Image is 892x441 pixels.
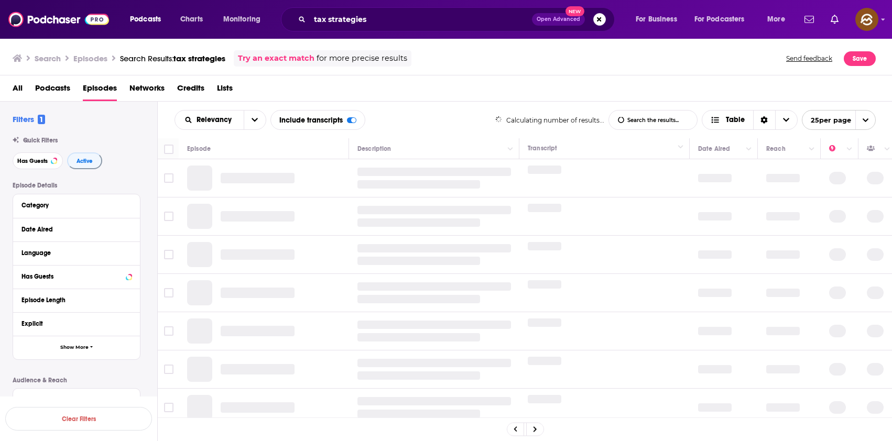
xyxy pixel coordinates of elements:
[175,116,244,124] button: open menu
[21,199,132,212] button: Category
[826,10,843,28] a: Show notifications dropdown
[694,12,745,27] span: For Podcasters
[164,250,173,259] span: Toggle select row
[13,336,140,359] button: Show More
[636,12,677,27] span: For Business
[197,116,235,124] span: Relevancy
[13,80,23,101] a: All
[270,110,365,130] div: Include transcripts
[23,137,58,144] span: Quick Filters
[21,223,132,236] button: Date Aired
[855,8,878,31] img: User Profile
[173,11,209,28] a: Charts
[123,11,175,28] button: open menu
[129,80,165,101] a: Networks
[21,317,132,330] button: Explicit
[698,142,730,155] div: Date Aired
[783,50,835,67] button: Send feedback
[760,11,798,28] button: open menu
[532,13,585,26] button: Open AdvancedNew
[164,365,173,374] span: Toggle select row
[726,116,745,124] span: Table
[688,11,760,28] button: open menu
[528,142,557,155] div: Transcript
[67,152,102,169] button: Active
[802,112,851,128] span: 25 per page
[806,143,818,156] button: Column Actions
[21,320,125,327] div: Explicit
[17,158,48,164] span: Has Guests
[675,141,687,153] button: Column Actions
[537,17,580,22] span: Open Advanced
[120,53,225,63] a: Search Results:tax strategies
[164,212,173,221] span: Toggle select row
[767,12,785,27] span: More
[310,11,532,28] input: Search podcasts, credits, & more...
[244,111,266,129] button: open menu
[73,53,107,63] h3: Episodes
[766,142,786,155] div: Reach
[164,403,173,412] span: Toggle select row
[528,138,557,155] div: Transcript
[844,51,876,66] button: Save
[800,10,818,28] a: Show notifications dropdown
[5,407,152,431] button: Clear Filters
[180,12,203,27] span: Charts
[843,143,856,156] button: Column Actions
[855,8,878,31] button: Show profile menu
[223,12,260,27] span: Monitoring
[357,142,391,155] div: Description
[8,9,109,29] img: Podchaser - Follow, Share and Rate Podcasts
[21,249,125,257] div: Language
[21,293,132,306] button: Episode Length
[164,326,173,336] span: Toggle select row
[21,296,125,304] div: Episode Length
[187,142,211,155] div: Episode
[13,182,140,189] p: Episode Details
[21,226,125,233] div: Date Aired
[238,52,314,64] a: Try an exact match
[702,110,798,130] button: Choose View
[13,114,45,124] h2: Filters
[13,377,140,384] p: Audience & Reach
[216,11,274,28] button: open menu
[867,142,882,155] div: Has Guests
[164,173,173,183] span: Toggle select row
[130,12,161,27] span: Podcasts
[21,270,132,283] button: Has Guests
[175,110,266,130] h2: Choose List sort
[21,273,123,280] div: Has Guests
[855,8,878,31] span: Logged in as hey85204
[38,115,45,124] span: 1
[13,152,63,169] button: Has Guests
[164,288,173,297] span: Toggle select row
[177,80,204,101] a: Credits
[21,393,132,406] button: Episode Reach
[35,53,61,63] h3: Search
[83,80,117,101] a: Episodes
[291,7,625,31] div: Search podcasts, credits, & more...
[217,80,233,101] a: Lists
[173,53,225,63] span: tax strategies
[21,202,125,209] div: Category
[495,116,605,124] div: Calculating number of results...
[628,11,690,28] button: open menu
[565,6,584,16] span: New
[317,52,407,64] span: for more precise results
[35,80,70,101] a: Podcasts
[21,246,132,259] button: Language
[120,53,225,63] div: Search Results:
[60,345,89,350] span: Show More
[77,158,93,164] span: Active
[802,110,876,130] button: open menu
[829,142,844,155] div: Power Score
[504,143,517,156] button: Column Actions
